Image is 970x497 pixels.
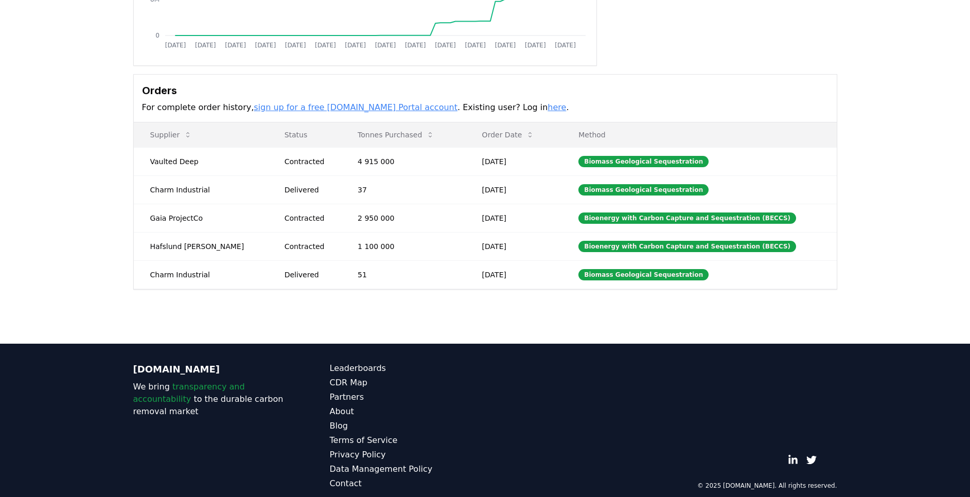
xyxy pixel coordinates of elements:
a: Partners [330,391,485,403]
div: Biomass Geological Sequestration [578,156,709,167]
td: Charm Industrial [134,175,268,204]
tspan: [DATE] [375,42,396,49]
tspan: 0 [155,32,160,39]
a: CDR Map [330,377,485,389]
p: Method [570,130,828,140]
div: Biomass Geological Sequestration [578,269,709,280]
tspan: [DATE] [255,42,276,49]
a: Twitter [806,455,817,465]
tspan: [DATE] [195,42,216,49]
td: [DATE] [466,147,562,175]
p: Status [276,130,333,140]
span: transparency and accountability [133,382,245,404]
a: About [330,405,485,418]
div: Delivered [285,270,333,280]
h3: Orders [142,83,828,98]
td: 2 950 000 [341,204,466,232]
td: 4 915 000 [341,147,466,175]
div: Contracted [285,241,333,252]
td: Hafslund [PERSON_NAME] [134,232,268,260]
div: Contracted [285,156,333,167]
p: © 2025 [DOMAIN_NAME]. All rights reserved. [697,482,837,490]
p: We bring to the durable carbon removal market [133,381,289,418]
a: Blog [330,420,485,432]
tspan: [DATE] [495,42,516,49]
tspan: [DATE] [404,42,426,49]
div: Contracted [285,213,333,223]
div: Bioenergy with Carbon Capture and Sequestration (BECCS) [578,241,796,252]
tspan: [DATE] [225,42,246,49]
td: [DATE] [466,232,562,260]
td: [DATE] [466,204,562,232]
td: 1 100 000 [341,232,466,260]
tspan: [DATE] [525,42,546,49]
a: LinkedIn [788,455,798,465]
td: [DATE] [466,260,562,289]
td: Charm Industrial [134,260,268,289]
button: Tonnes Purchased [349,125,443,145]
td: Vaulted Deep [134,147,268,175]
td: 51 [341,260,466,289]
tspan: [DATE] [435,42,456,49]
a: sign up for a free [DOMAIN_NAME] Portal account [254,102,457,112]
button: Order Date [474,125,543,145]
tspan: [DATE] [165,42,186,49]
tspan: [DATE] [315,42,336,49]
tspan: [DATE] [285,42,306,49]
button: Supplier [142,125,201,145]
tspan: [DATE] [465,42,486,49]
tspan: [DATE] [345,42,366,49]
div: Biomass Geological Sequestration [578,184,709,196]
td: Gaia ProjectCo [134,204,268,232]
div: Bioenergy with Carbon Capture and Sequestration (BECCS) [578,212,796,224]
a: Leaderboards [330,362,485,375]
td: [DATE] [466,175,562,204]
a: Data Management Policy [330,463,485,475]
a: Privacy Policy [330,449,485,461]
a: Terms of Service [330,434,485,447]
p: For complete order history, . Existing user? Log in . [142,101,828,114]
tspan: [DATE] [555,42,576,49]
td: 37 [341,175,466,204]
p: [DOMAIN_NAME] [133,362,289,377]
a: here [548,102,566,112]
div: Delivered [285,185,333,195]
a: Contact [330,477,485,490]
